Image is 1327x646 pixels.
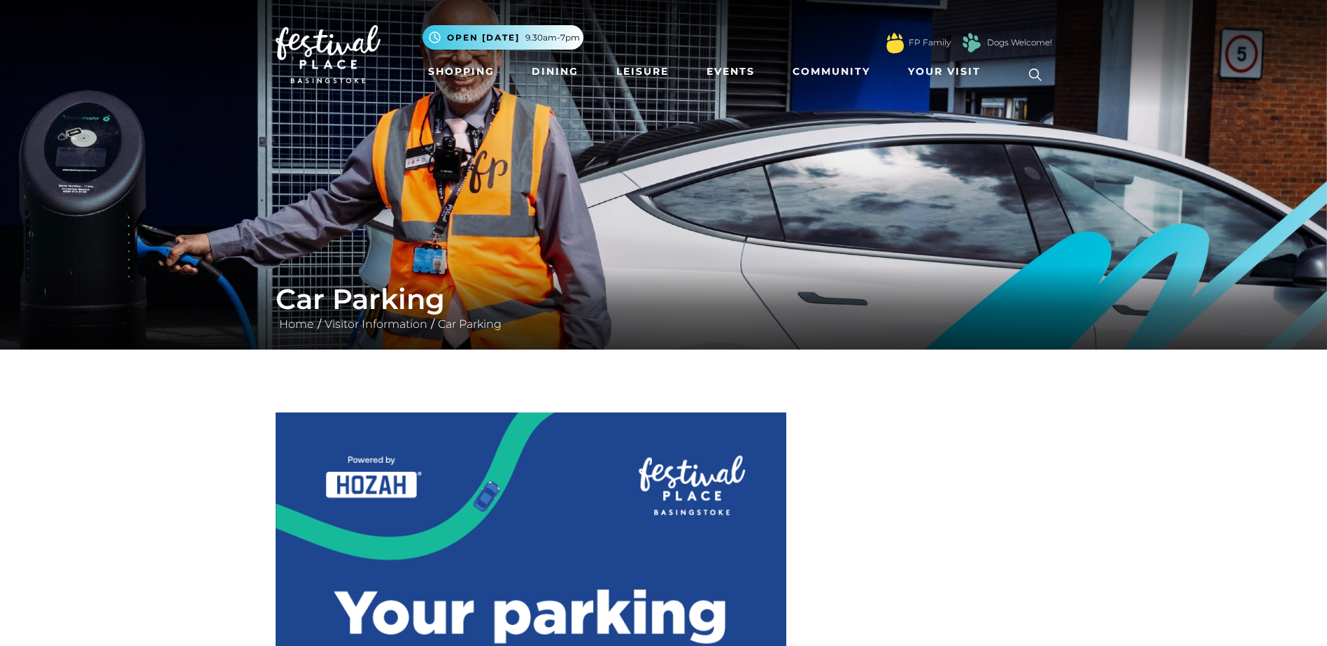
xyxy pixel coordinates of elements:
[265,282,1063,333] div: / /
[423,25,583,50] button: Open [DATE] 9.30am-7pm
[276,25,381,84] img: Festival Place Logo
[525,31,580,44] span: 9.30am-7pm
[434,317,505,331] a: Car Parking
[902,59,993,85] a: Your Visit
[276,282,1052,316] h1: Car Parking
[447,31,520,44] span: Open [DATE]
[276,317,318,331] a: Home
[701,59,760,85] a: Events
[423,59,500,85] a: Shopping
[526,59,584,85] a: Dining
[909,36,951,49] a: FP Family
[611,59,674,85] a: Leisure
[787,59,876,85] a: Community
[987,36,1052,49] a: Dogs Welcome!
[908,64,981,79] span: Your Visit
[321,317,431,331] a: Visitor Information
